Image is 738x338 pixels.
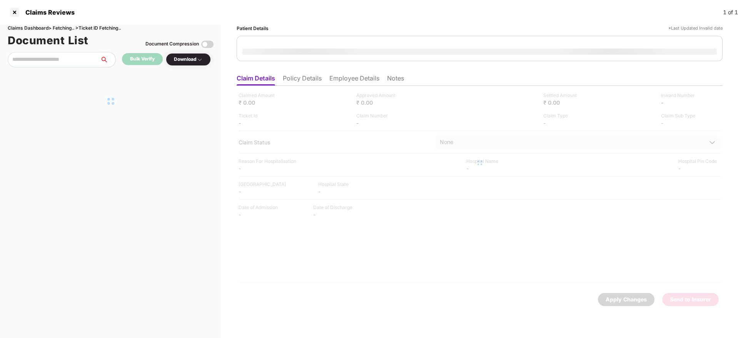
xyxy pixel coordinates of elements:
div: Patient Details [237,25,269,32]
div: 1 of 1 [723,8,738,17]
span: search [100,57,115,63]
div: Download [174,56,203,63]
div: Bulk Verify [130,55,155,63]
div: *Last Updated Invalid date [668,25,723,32]
button: search [100,52,116,67]
div: Claims Reviews [21,8,75,16]
li: Policy Details [283,74,322,85]
div: Document Compression [145,40,199,48]
li: Notes [387,74,404,85]
div: Claims Dashboard > Fetching.. > Ticket ID Fetching.. [8,25,214,32]
h1: Document List [8,32,88,49]
img: svg+xml;base64,PHN2ZyBpZD0iVG9nZ2xlLTMyeDMyIiB4bWxucz0iaHR0cDovL3d3dy53My5vcmcvMjAwMC9zdmciIHdpZH... [201,38,214,50]
img: svg+xml;base64,PHN2ZyBpZD0iRHJvcGRvd24tMzJ4MzIiIHhtbG5zPSJodHRwOi8vd3d3LnczLm9yZy8yMDAwL3N2ZyIgd2... [197,57,203,63]
li: Claim Details [237,74,275,85]
li: Employee Details [329,74,379,85]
